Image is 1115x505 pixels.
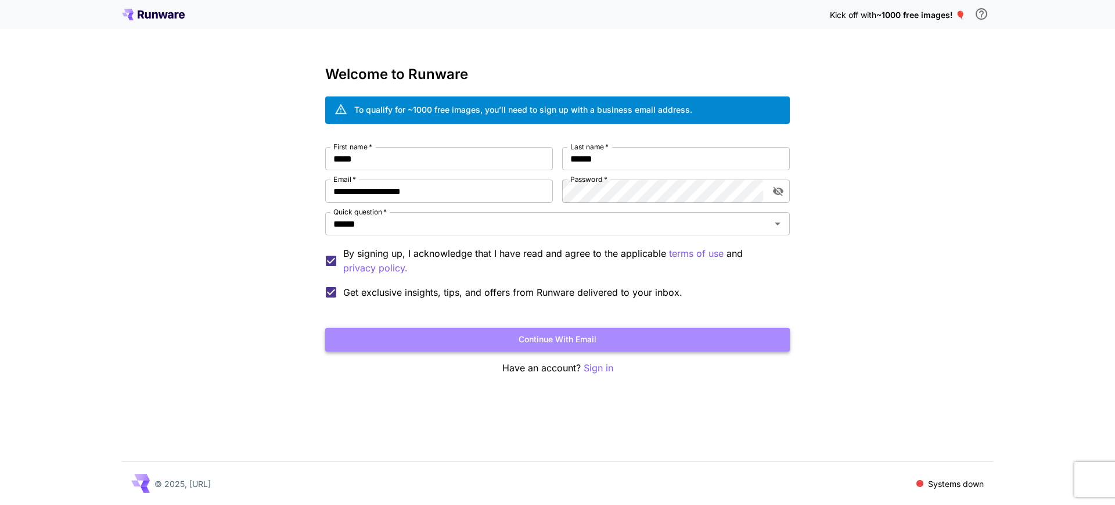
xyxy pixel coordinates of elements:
[343,261,408,275] p: privacy policy.
[570,142,609,152] label: Last name
[584,361,613,375] button: Sign in
[876,10,965,20] span: ~1000 free images! 🎈
[970,2,993,26] button: In order to qualify for free credit, you need to sign up with a business email address and click ...
[768,181,789,202] button: toggle password visibility
[325,66,790,83] h3: Welcome to Runware
[325,361,790,375] p: Have an account?
[343,261,408,275] button: By signing up, I acknowledge that I have read and agree to the applicable terms of use and
[769,216,786,232] button: Open
[333,142,372,152] label: First name
[325,328,790,352] button: Continue with email
[669,246,724,261] p: terms of use
[570,174,607,184] label: Password
[343,246,780,275] p: By signing up, I acknowledge that I have read and agree to the applicable and
[830,10,876,20] span: Kick off with
[154,478,211,490] p: © 2025, [URL]
[333,207,387,217] label: Quick question
[343,285,682,299] span: Get exclusive insights, tips, and offers from Runware delivered to your inbox.
[669,246,724,261] button: By signing up, I acknowledge that I have read and agree to the applicable and privacy policy.
[928,478,984,490] p: Systems down
[333,174,356,184] label: Email
[354,103,692,116] div: To qualify for ~1000 free images, you’ll need to sign up with a business email address.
